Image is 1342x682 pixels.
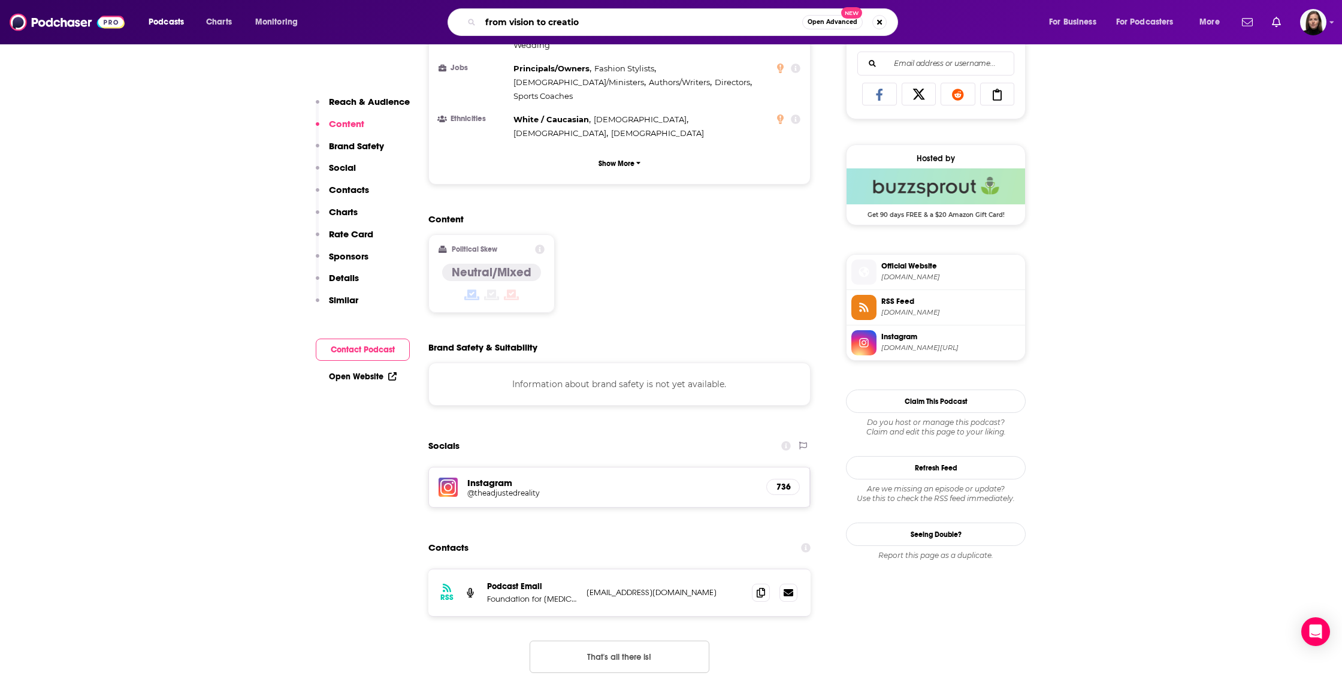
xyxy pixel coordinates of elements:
[428,363,811,406] div: Information about brand safety is not yet available.
[329,184,369,195] p: Contacts
[862,83,897,105] a: Share on Facebook
[594,113,688,126] span: ,
[611,128,704,138] span: [DEMOGRAPHIC_DATA]
[1049,14,1096,31] span: For Business
[428,342,537,353] h2: Brand Safety & Suitability
[846,418,1026,437] div: Claim and edit this page to your liking.
[316,339,410,361] button: Contact Podcast
[513,77,644,87] span: [DEMOGRAPHIC_DATA]/Ministers
[428,434,460,457] h2: Socials
[247,13,313,32] button: open menu
[452,265,531,280] h4: Neutral/Mixed
[329,251,368,262] p: Sponsors
[316,96,410,118] button: Reach & Audience
[316,294,358,316] button: Similar
[846,551,1026,560] div: Report this page as a duplicate.
[513,113,591,126] span: ,
[198,13,239,32] a: Charts
[599,159,634,168] p: Show More
[846,418,1026,427] span: Do you host or manage this podcast?
[715,76,752,89] span: ,
[480,13,802,32] input: Search podcasts, credits, & more...
[1116,14,1174,31] span: For Podcasters
[487,594,577,604] p: Foundation for [MEDICAL_DATA] Progress
[530,641,709,673] button: Nothing here.
[513,114,589,124] span: White / Caucasian
[841,7,863,19] span: New
[1108,13,1191,32] button: open menu
[846,523,1026,546] a: Seeing Double?
[467,488,659,497] h5: @theadjustedreality
[881,331,1020,342] span: Instagram
[851,259,1020,285] a: Official Website[DOMAIN_NAME]
[513,128,606,138] span: [DEMOGRAPHIC_DATA]
[1199,14,1220,31] span: More
[513,40,550,50] span: Wedding
[649,77,710,87] span: Authors/Writers
[513,64,590,73] span: Principals/Owners
[594,64,654,73] span: Fashion Stylists
[847,153,1025,164] div: Hosted by
[776,482,790,492] h5: 736
[316,140,384,162] button: Brand Safety
[329,228,373,240] p: Rate Card
[847,168,1025,204] img: Buzzsprout Deal: Get 90 days FREE & a $20 Amazon Gift Card!
[715,77,750,87] span: Directors
[1300,9,1326,35] button: Show profile menu
[316,206,358,228] button: Charts
[459,8,909,36] div: Search podcasts, credits, & more...
[846,390,1026,413] button: Claim This Podcast
[847,168,1025,218] a: Buzzsprout Deal: Get 90 days FREE & a $20 Amazon Gift Card!
[1301,617,1330,646] div: Open Intercom Messenger
[439,478,458,497] img: iconImage
[329,272,359,283] p: Details
[902,83,936,105] a: Share on X/Twitter
[980,83,1015,105] a: Copy Link
[941,83,975,105] a: Share on Reddit
[868,52,1004,75] input: Email address or username...
[316,184,369,206] button: Contacts
[140,13,200,32] button: open menu
[513,91,573,101] span: Sports Coaches
[316,272,359,294] button: Details
[649,76,712,89] span: ,
[846,456,1026,479] button: Refresh Feed
[439,152,800,174] button: Show More
[316,251,368,273] button: Sponsors
[316,118,364,140] button: Content
[316,162,356,184] button: Social
[439,64,509,72] h3: Jobs
[149,14,184,31] span: Podcasts
[847,204,1025,219] span: Get 90 days FREE & a $20 Amazon Gift Card!
[1237,12,1258,32] a: Show notifications dropdown
[881,273,1020,282] span: adjustedreality.buzzsprout.com
[851,295,1020,320] a: RSS Feed[DOMAIN_NAME]
[452,245,497,254] h2: Political Skew
[594,62,656,76] span: ,
[594,114,687,124] span: [DEMOGRAPHIC_DATA]
[316,228,373,251] button: Rate Card
[467,477,757,488] h5: Instagram
[428,536,469,559] h2: Contacts
[329,140,384,152] p: Brand Safety
[206,14,232,31] span: Charts
[329,162,356,173] p: Social
[802,15,863,29] button: Open AdvancedNew
[1300,9,1326,35] span: Logged in as BevCat3
[881,308,1020,317] span: feeds.buzzsprout.com
[467,488,757,497] a: @theadjustedreality
[329,372,397,382] a: Open Website
[513,76,646,89] span: ,
[487,581,577,592] p: Podcast Email
[329,206,358,218] p: Charts
[10,11,125,34] img: Podchaser - Follow, Share and Rate Podcasts
[329,294,358,306] p: Similar
[440,593,454,602] h3: RSS
[846,484,1026,503] div: Are we missing an episode or update? Use this to check the RSS feed immediately.
[881,261,1020,271] span: Official Website
[1300,9,1326,35] img: User Profile
[439,115,509,123] h3: Ethnicities
[587,587,742,597] p: [EMAIL_ADDRESS][DOMAIN_NAME]
[513,126,608,140] span: ,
